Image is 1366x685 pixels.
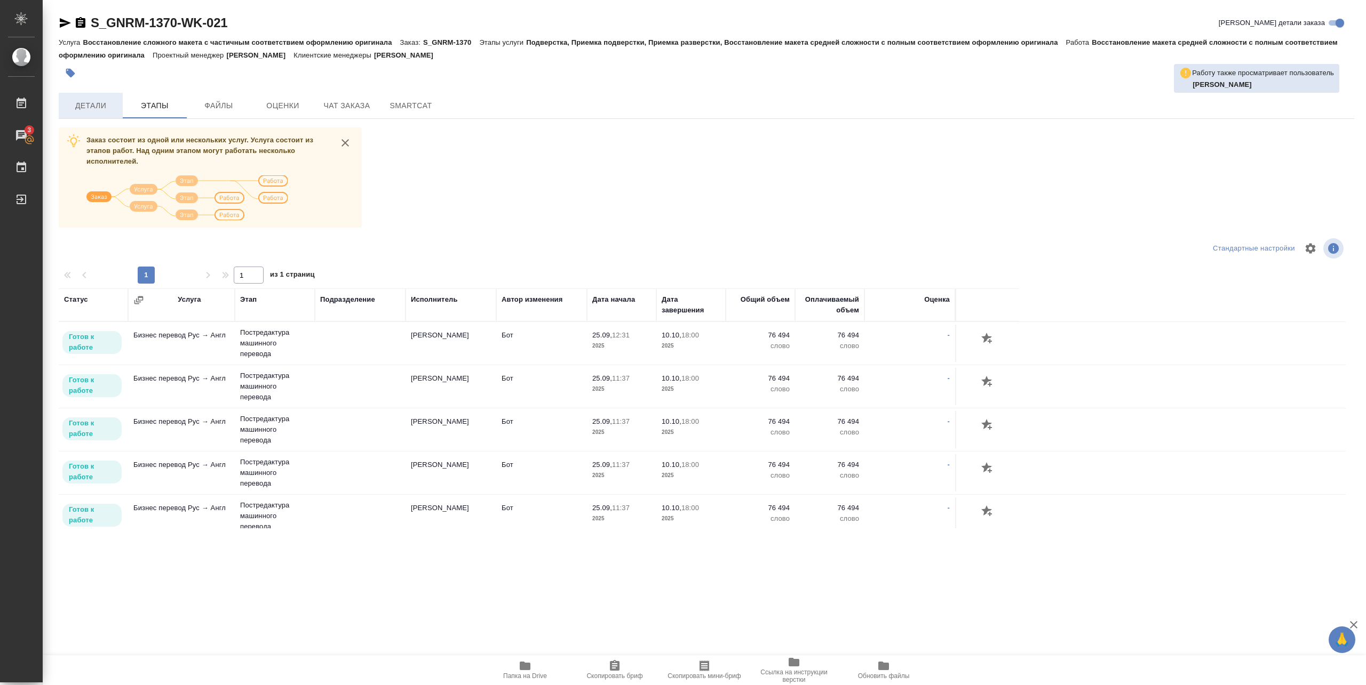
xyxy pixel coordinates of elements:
[800,460,859,470] p: 76 494
[592,384,651,394] p: 2025
[69,461,115,482] p: Готов к работе
[1066,38,1092,46] p: Работа
[979,373,997,391] button: Добавить оценку
[59,38,83,46] p: Услуга
[800,294,859,316] div: Оплачиваемый объем
[1298,236,1323,261] span: Настроить таблицу
[662,384,720,394] p: 2025
[128,497,235,535] td: Бизнес перевод Рус → Англ
[240,414,309,446] p: Постредактура машинного перевода
[979,330,997,348] button: Добавить оценку
[662,513,720,524] p: 2025
[839,655,928,685] button: Обновить файлы
[979,416,997,434] button: Добавить оценку
[406,325,496,362] td: [PERSON_NAME]
[592,374,612,382] p: 25.09,
[128,454,235,491] td: Бизнес перевод Рус → Англ
[681,417,699,425] p: 18:00
[526,38,1066,46] p: Подверстка, Приемка подверстки, Приемка разверстки, Восстановление макета средней сложности с пол...
[592,504,612,512] p: 25.09,
[128,368,235,405] td: Бизнес перевод Рус → Англ
[731,470,790,481] p: слово
[979,460,997,478] button: Добавить оценку
[731,503,790,513] p: 76 494
[800,503,859,513] p: 76 494
[91,15,227,30] a: S_GNRM-1370-WK-021
[756,668,832,683] span: Ссылка на инструкции верстки
[406,368,496,405] td: [PERSON_NAME]
[731,373,790,384] p: 76 494
[948,504,950,512] a: -
[592,427,651,438] p: 2025
[948,331,950,339] a: -
[731,427,790,438] p: слово
[64,294,88,305] div: Статус
[570,655,660,685] button: Скопировать бриф
[1333,628,1351,651] span: 🙏
[586,672,642,680] span: Скопировать бриф
[800,330,859,341] p: 76 494
[592,461,612,469] p: 25.09,
[592,513,651,524] p: 2025
[321,99,372,112] span: Чат заказа
[592,294,635,305] div: Дата начала
[86,136,313,165] span: Заказ состоит из одной или нескольких услуг. Услуга состоит из этапов работ. Над одним этапом мог...
[731,341,790,351] p: слово
[503,672,547,680] span: Папка на Drive
[69,504,115,526] p: Готов к работе
[83,38,400,46] p: Восстановление сложного макета с частичным соответствием оформлению оригинала
[662,331,681,339] p: 10.10,
[662,461,681,469] p: 10.10,
[681,504,699,512] p: 18:00
[293,51,374,59] p: Клиентские менеджеры
[858,672,910,680] span: Обновить файлы
[502,294,562,305] div: Автор изменения
[65,99,116,112] span: Детали
[74,17,87,29] button: Скопировать ссылку
[128,411,235,448] td: Бизнес перевод Рус → Англ
[226,51,293,59] p: [PERSON_NAME]
[612,461,630,469] p: 11:37
[662,417,681,425] p: 10.10,
[592,341,651,351] p: 2025
[480,655,570,685] button: Папка на Drive
[240,457,309,489] p: Постредактура машинного перевода
[400,38,423,46] p: Заказ:
[1193,80,1252,88] b: [PERSON_NAME]
[129,99,180,112] span: Этапы
[374,51,441,59] p: [PERSON_NAME]
[800,416,859,427] p: 76 494
[681,461,699,469] p: 18:00
[592,470,651,481] p: 2025
[612,504,630,512] p: 11:37
[660,655,749,685] button: Скопировать мини-бриф
[948,461,950,469] a: -
[133,295,144,305] button: Сгруппировать
[1193,79,1334,90] p: Исмагилова Диана
[128,325,235,362] td: Бизнес перевод Рус → Англ
[479,38,526,46] p: Этапы услуги
[731,460,790,470] p: 76 494
[69,332,115,353] p: Готов к работе
[800,427,859,438] p: слово
[612,417,630,425] p: 11:37
[948,417,950,425] a: -
[662,374,681,382] p: 10.10,
[69,375,115,396] p: Готов к работе
[257,99,308,112] span: Оценки
[662,504,681,512] p: 10.10,
[240,370,309,402] p: Постредактура машинного перевода
[731,384,790,394] p: слово
[496,497,587,535] td: Бот
[496,454,587,491] td: Бот
[662,294,720,316] div: Дата завершения
[1219,18,1325,28] span: [PERSON_NAME] детали заказа
[681,374,699,382] p: 18:00
[406,497,496,535] td: [PERSON_NAME]
[948,374,950,382] a: -
[178,294,201,305] div: Услуга
[681,331,699,339] p: 18:00
[1329,626,1355,653] button: 🙏
[800,513,859,524] p: слово
[21,125,37,135] span: 3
